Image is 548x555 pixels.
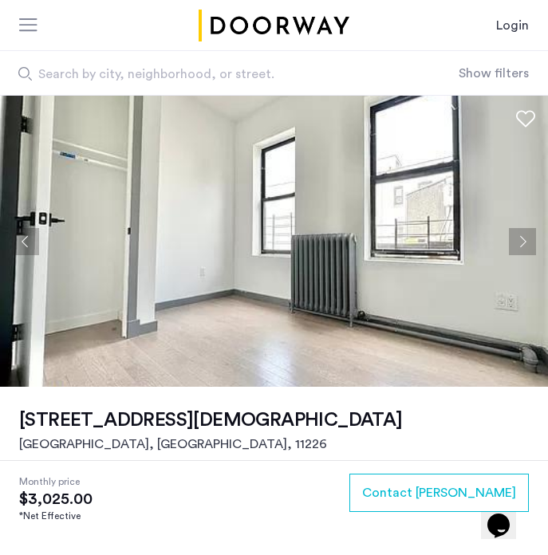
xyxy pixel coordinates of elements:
[12,228,39,255] button: Previous apartment
[496,16,529,35] a: Login
[19,474,93,490] span: Monthly price
[481,491,532,539] iframe: chat widget
[362,483,516,502] span: Contact [PERSON_NAME]
[196,10,353,41] a: Cazamio Logo
[196,10,353,41] img: logo
[19,406,403,435] h1: [STREET_ADDRESS][DEMOGRAPHIC_DATA]
[19,509,93,523] div: *Net Effective
[38,65,405,84] span: Search by city, neighborhood, or street.
[349,474,529,512] button: button
[459,64,529,83] button: Show or hide filters
[19,406,403,454] a: [STREET_ADDRESS][DEMOGRAPHIC_DATA][GEOGRAPHIC_DATA], [GEOGRAPHIC_DATA], 11226
[19,490,93,509] span: $3,025.00
[19,435,403,454] h2: [GEOGRAPHIC_DATA], [GEOGRAPHIC_DATA] , 11226
[509,228,536,255] button: Next apartment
